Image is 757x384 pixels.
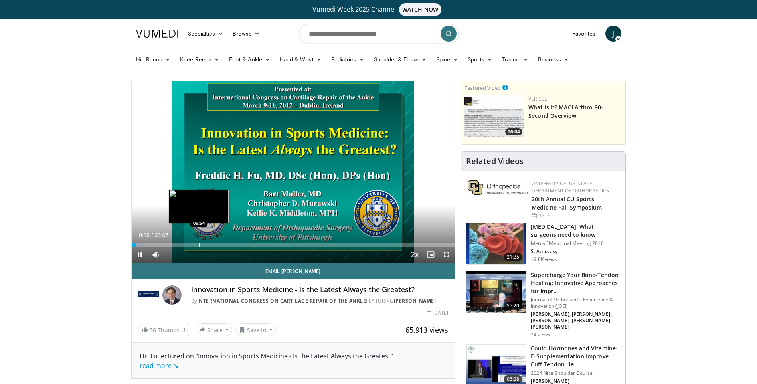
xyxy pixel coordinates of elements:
span: 65,913 views [405,325,448,335]
a: Trauma [497,51,534,67]
div: Dr. Fu lectured on "Innovation in Sports Medicine - Is the Latest Always the Greatest" [140,351,447,370]
div: [DATE] [532,212,619,219]
a: Knee Recon [175,51,224,67]
a: Email [PERSON_NAME] [132,263,455,279]
img: Avatar [162,285,182,305]
img: aa6cc8ed-3dbf-4b6a-8d82-4a06f68b6688.150x105_q85_crop-smart_upscale.jpg [464,95,524,137]
a: Foot & Ankle [224,51,275,67]
h4: Innovation in Sports Medicine - Is the Latest Always the Greatest? [191,285,448,294]
a: Business [533,51,574,67]
span: 0:26 [139,232,150,238]
a: Spine [431,51,463,67]
p: Metcalf Memorial Meeting 2010 [531,240,621,247]
span: 21:35 [504,253,523,261]
a: What is it? MACI Arthro 90-Second Overview [528,103,603,119]
img: image.jpeg [169,190,229,223]
a: 56 Thumbs Up [138,324,192,336]
button: Mute [148,247,164,263]
span: 56 [150,326,156,334]
button: Fullscreen [439,247,455,263]
span: 33:05 [154,232,168,238]
button: Share [196,323,233,336]
a: Hip Recon [131,51,176,67]
a: Specialties [183,26,228,42]
img: 355603a8-37da-49b6-856f-e00d7e9307d3.png.150x105_q85_autocrop_double_scale_upscale_version-0.2.png [468,180,528,195]
p: Journal of Orthopaedic Experience & Innovation (JOEI) [531,297,621,309]
a: Browse [228,26,265,42]
p: 2024 Nice Shoulder Course [531,370,621,376]
span: 06:28 [504,375,523,383]
img: a66f6697-1094-4e69-8f2f-b31d1e6fdd6b.150x105_q85_crop-smart_upscale.jpg [466,271,526,313]
span: ... [140,352,398,370]
a: [PERSON_NAME] [394,297,436,304]
a: Vericel [528,95,547,102]
a: Hand & Wrist [275,51,326,67]
small: Featured Video [464,84,501,91]
h3: Could Hormones and Vitamine-D Supplementation Improve Cuff Tendon He… [531,344,621,368]
a: 20th Annual CU Sports Medicine Fall Symposium [532,195,602,211]
a: Favorites [567,26,601,42]
p: 24 views [531,332,550,338]
img: VuMedi Logo [136,30,178,38]
img: plasma_3.png.150x105_q85_crop-smart_upscale.jpg [466,223,526,265]
p: [PERSON_NAME], [PERSON_NAME], [PERSON_NAME], [PERSON_NAME], [PERSON_NAME] [531,311,621,330]
a: Pediatrics [326,51,369,67]
span: 55:20 [504,302,523,310]
a: read more ↘ [140,361,178,370]
a: Sports [463,51,497,67]
div: Progress Bar [132,243,455,247]
div: By FEATURING [191,297,448,305]
h3: Supercharge Your Bone-Tendon Healing: Innovative Approaches for Impr… [531,271,621,295]
a: 55:20 Supercharge Your Bone-Tendon Healing: Innovative Approaches for Impr… Journal of Orthopaedi... [466,271,621,338]
p: 19.8K views [531,256,557,263]
span: / [152,232,153,238]
button: Pause [132,247,148,263]
span: WATCH NOW [399,3,441,16]
a: Vumedi Week 2025 ChannelWATCH NOW [137,3,620,16]
img: International Congress on Cartilage Repair of the Ankle [138,285,159,305]
p: S. Arnoczky [531,248,621,255]
a: J [605,26,621,42]
h3: [MEDICAL_DATA]: What surgeons need to know [531,223,621,239]
h4: Related Videos [466,156,524,166]
button: Save to [235,323,276,336]
a: 21:35 [MEDICAL_DATA]: What surgeons need to know Metcalf Memorial Meeting 2010 S. Arnoczky 19.8K ... [466,223,621,265]
a: University of [US_STATE] Department of Orthopaedics [532,180,609,194]
button: Enable picture-in-picture mode [423,247,439,263]
button: Playback Rate [407,247,423,263]
a: Shoulder & Elbow [369,51,431,67]
span: 06:04 [505,128,522,135]
a: International Congress on Cartilage Repair of the Ankle [197,297,366,304]
a: 06:04 [464,95,524,137]
input: Search topics, interventions [299,24,459,43]
div: [DATE] [427,309,448,317]
video-js: Video Player [132,81,455,263]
